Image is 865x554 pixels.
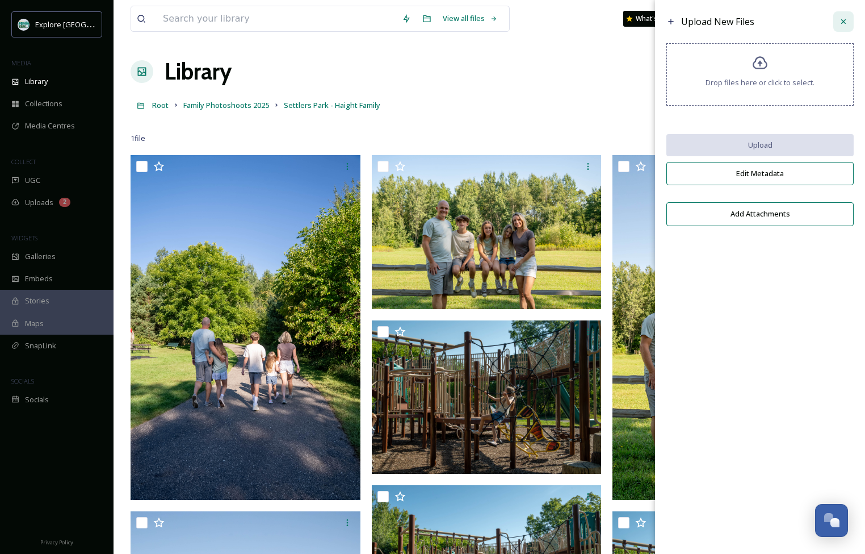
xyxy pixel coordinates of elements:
a: Family Photoshoots 2025 [183,98,269,112]
span: SnapLink [25,340,56,351]
img: Settlers Park Fam Aug 2025-76.jpg [372,320,602,474]
span: Galleries [25,251,56,262]
a: What's New [623,11,680,27]
span: Maps [25,318,44,329]
span: 1 file [131,133,145,144]
span: Drop files here or click to select. [706,77,814,88]
span: Settlers Park - Haight Family [284,100,380,110]
button: Add Attachments [666,202,854,226]
span: Library [25,76,48,87]
button: Edit Metadata [666,162,854,185]
a: Settlers Park - Haight Family [284,98,380,112]
a: Root [152,98,169,112]
span: Root [152,100,169,110]
button: Open Chat [815,504,848,537]
img: Settlers Park Fam Aug 2025-78.jpg [612,155,842,499]
input: Search your library [157,6,396,31]
a: View all files [437,7,503,30]
span: UGC [25,175,40,186]
span: Explore [GEOGRAPHIC_DATA][PERSON_NAME] [35,19,191,30]
img: 67e7af72-b6c8-455a-acf8-98e6fe1b68aa.avif [18,19,30,30]
span: Upload New Files [681,15,754,28]
a: Library [165,55,232,89]
img: Settlers Park Fam Aug 2025.jpg [131,155,360,499]
span: Stories [25,295,49,306]
span: WIDGETS [11,234,37,242]
span: Socials [25,394,49,405]
button: Upload [666,134,854,156]
span: MEDIA [11,59,31,67]
a: Privacy Policy [40,535,73,548]
span: Uploads [25,197,53,208]
span: Privacy Policy [40,539,73,546]
span: Collections [25,98,62,109]
span: COLLECT [11,157,36,166]
span: Family Photoshoots 2025 [183,100,269,110]
span: Embeds [25,273,53,284]
span: Media Centres [25,120,75,131]
div: 2 [59,198,70,207]
span: SOCIALS [11,377,34,385]
img: Settlers Park Fam Aug 2025-79.jpg [372,155,602,309]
